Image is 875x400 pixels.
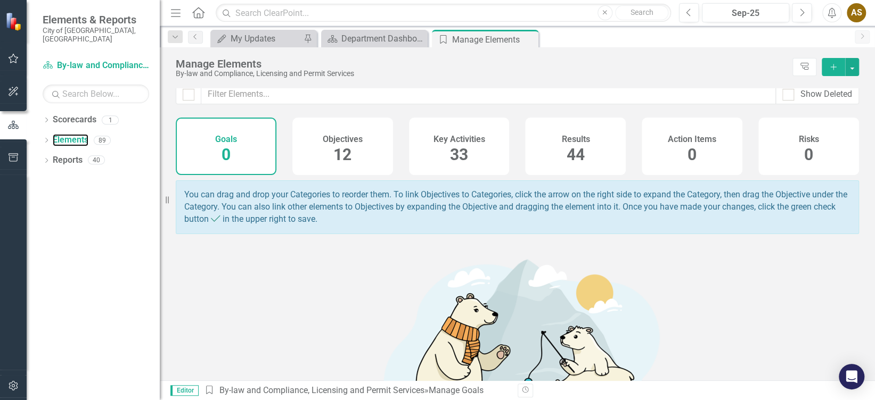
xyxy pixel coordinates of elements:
span: 0 [222,145,231,164]
span: 0 [688,145,697,164]
h4: Risks [799,135,819,144]
h4: Goals [215,135,237,144]
h4: Results [561,135,590,144]
span: Elements & Reports [43,13,149,26]
small: City of [GEOGRAPHIC_DATA], [GEOGRAPHIC_DATA] [43,26,149,44]
div: You can drag and drop your Categories to reorder them. To link Objectives to Categories, click th... [176,180,859,234]
a: Elements [53,134,88,146]
a: Reports [53,154,83,166]
input: Search ClearPoint... [216,4,671,22]
a: My Updates [213,32,301,45]
h4: Key Activities [434,135,485,144]
div: Open Intercom Messenger [839,364,864,389]
div: Show Deleted [800,88,852,101]
div: By-law and Compliance, Licensing and Permit Services [176,70,787,78]
h4: Objectives [323,135,363,144]
a: By-law and Compliance, Licensing and Permit Services [219,385,424,395]
input: Filter Elements... [201,85,776,104]
button: Search [615,5,668,20]
a: Scorecards [53,114,96,126]
div: Sep-25 [706,7,786,20]
button: Sep-25 [702,3,789,22]
div: Department Dashboard [341,32,425,45]
span: Editor [170,385,199,396]
span: Search [630,8,653,16]
span: 44 [567,145,585,164]
span: 12 [333,145,351,164]
div: Manage Elements [452,33,536,46]
a: Department Dashboard [324,32,425,45]
button: AS [847,3,866,22]
div: 89 [94,136,111,145]
span: 0 [804,145,813,164]
div: My Updates [231,32,301,45]
div: » Manage Goals [204,385,509,397]
div: Manage Elements [176,58,787,70]
img: ClearPoint Strategy [5,12,24,31]
div: 1 [102,115,119,124]
input: Search Below... [43,85,149,103]
div: 40 [88,156,105,165]
h4: Action Items [668,135,716,144]
a: By-law and Compliance, Licensing and Permit Services [43,60,149,72]
span: 33 [450,145,468,164]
